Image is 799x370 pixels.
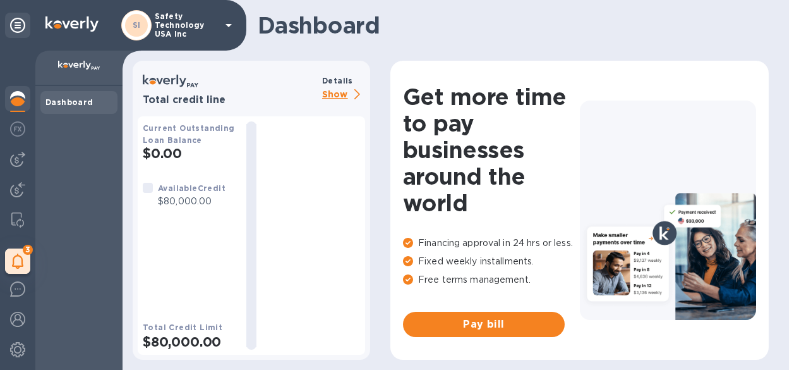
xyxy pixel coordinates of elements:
button: Pay bill [403,312,565,337]
p: $80,000.00 [158,195,225,208]
span: Pay bill [413,317,555,332]
b: Dashboard [45,97,93,107]
span: 3 [23,245,33,255]
h2: $0.00 [143,145,236,161]
b: Details [322,76,353,85]
b: Total Credit Limit [143,323,222,332]
b: Current Outstanding Loan Balance [143,123,235,145]
b: Available Credit [158,183,225,193]
div: Unpin categories [5,13,30,38]
img: Foreign exchange [10,121,25,137]
img: Logo [45,16,99,32]
p: Fixed weekly installments. [403,255,580,268]
h1: Get more time to pay businesses around the world [403,83,580,216]
p: Safety Technology USA Inc [155,12,218,39]
h2: $80,000.00 [143,334,236,350]
p: Financing approval in 24 hrs or less. [403,237,580,250]
h1: Dashboard [258,12,762,39]
p: Show [322,87,365,103]
h3: Total credit line [143,94,317,106]
p: Free terms management. [403,273,580,287]
b: SI [133,20,141,30]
